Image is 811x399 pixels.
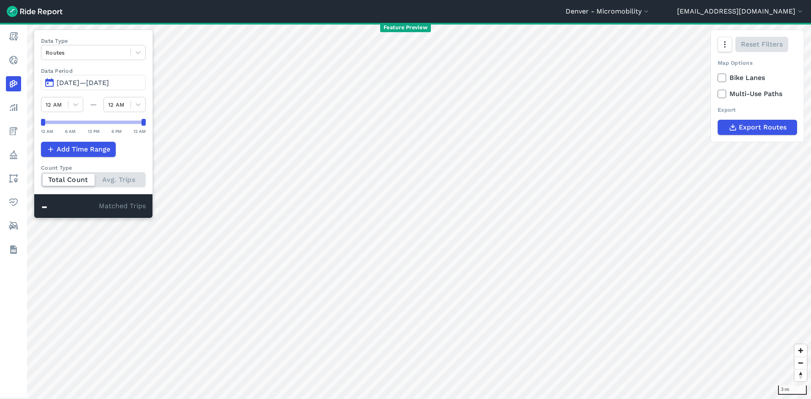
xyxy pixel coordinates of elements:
[6,195,21,210] a: Health
[7,6,63,17] img: Ride Report
[795,344,807,357] button: Zoom in
[795,357,807,369] button: Zoom out
[677,6,804,17] button: [EMAIL_ADDRESS][DOMAIN_NAME]
[741,39,783,50] span: Reset Filters
[65,127,76,135] div: 6 AM
[718,89,797,99] label: Multi-Use Paths
[41,75,146,90] button: [DATE]—[DATE]
[133,127,146,135] div: 12 AM
[795,369,807,381] button: Reset bearing to north
[41,201,99,212] div: -
[380,23,431,32] span: Feature Preview
[41,37,146,45] label: Data Type
[41,67,146,75] label: Data Period
[778,385,807,395] div: 3 mi
[41,142,116,157] button: Add Time Range
[6,124,21,139] a: Fees
[57,144,110,154] span: Add Time Range
[34,194,152,218] div: Matched Trips
[6,76,21,91] a: Heatmaps
[6,52,21,68] a: Realtime
[6,171,21,186] a: Areas
[41,164,146,172] div: Count Type
[6,147,21,162] a: Policy
[735,37,788,52] button: Reset Filters
[88,127,100,135] div: 12 PM
[112,127,122,135] div: 6 PM
[6,242,21,257] a: Datasets
[57,79,109,87] span: [DATE]—[DATE]
[739,122,787,132] span: Export Routes
[83,99,103,110] div: —
[6,218,21,234] a: ModeShift
[566,6,650,17] button: Denver - Micromobility
[718,73,797,83] label: Bike Lanes
[41,127,53,135] div: 12 AM
[6,29,21,44] a: Report
[27,23,811,399] canvas: Map
[6,100,21,115] a: Analyze
[718,106,797,114] div: Export
[718,120,797,135] button: Export Routes
[718,59,797,67] div: Map Options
